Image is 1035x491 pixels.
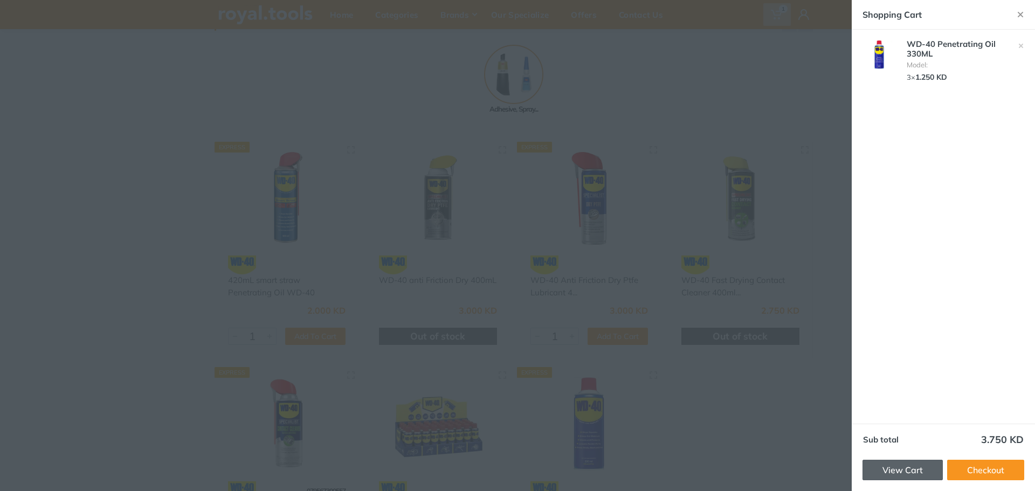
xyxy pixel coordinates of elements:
div: × [907,72,1007,83]
li: Model: [907,60,1007,69]
span: 3 [907,73,911,81]
div: Shopping Cart [862,8,995,21]
span: 1.250 KD [915,72,947,82]
img: Royal Tools - WD-40 Penetrating Oil 330ML [860,40,898,69]
th: Sub total [862,433,944,447]
td: 3.750 KD [944,433,1024,447]
a: Checkout [947,460,1024,480]
a: View Cart [862,460,943,480]
a: WD-40 Penetrating Oil 330ML [907,39,996,59]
